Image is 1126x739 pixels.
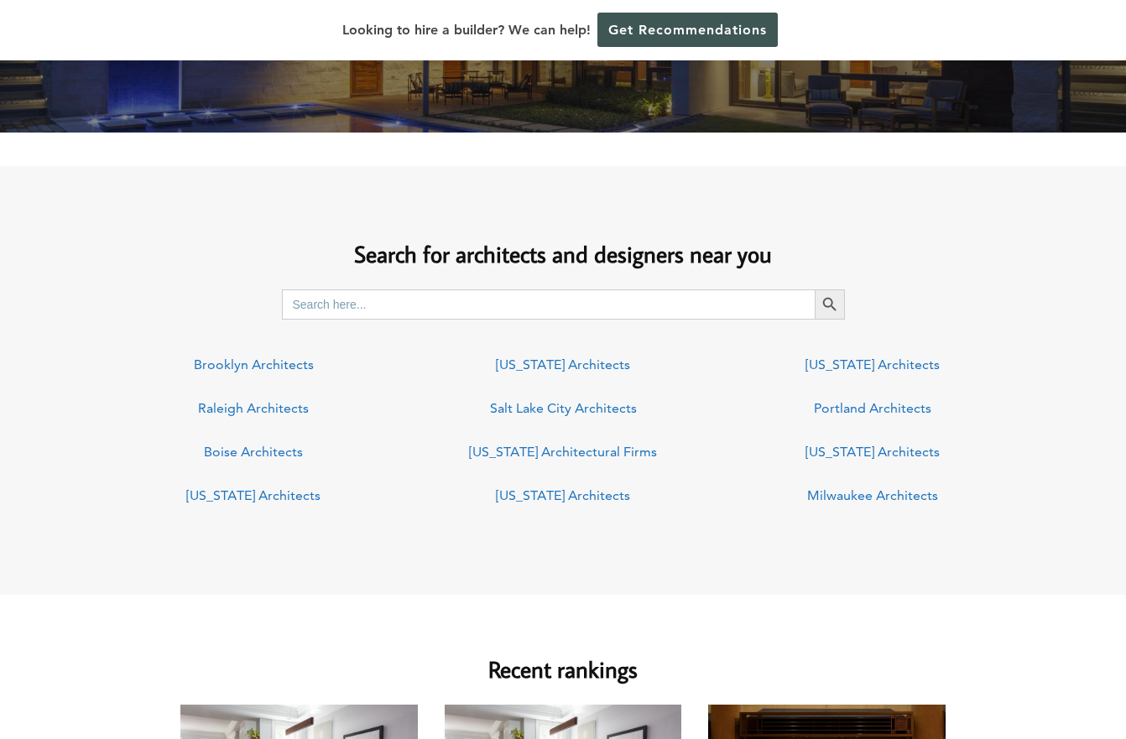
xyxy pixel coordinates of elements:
a: Get Recommendations [597,13,778,47]
a: Brooklyn Architects [194,356,314,372]
h2: Recent rankings [180,628,946,686]
a: Boise Architects [204,444,303,460]
svg: Search [821,295,839,314]
input: Search here... [282,289,815,320]
a: Milwaukee Architects [807,487,938,503]
a: [US_STATE] Architectural Firms [469,444,657,460]
a: [US_STATE] Architects [496,356,630,372]
a: Salt Lake City Architects [490,400,637,416]
a: Portland Architects [814,400,931,416]
a: [US_STATE] Architects [186,487,321,503]
a: [US_STATE] Architects [805,444,940,460]
a: [US_STATE] Architects [805,356,940,372]
a: [US_STATE] Architects [496,487,630,503]
a: Raleigh Architects [198,400,309,416]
